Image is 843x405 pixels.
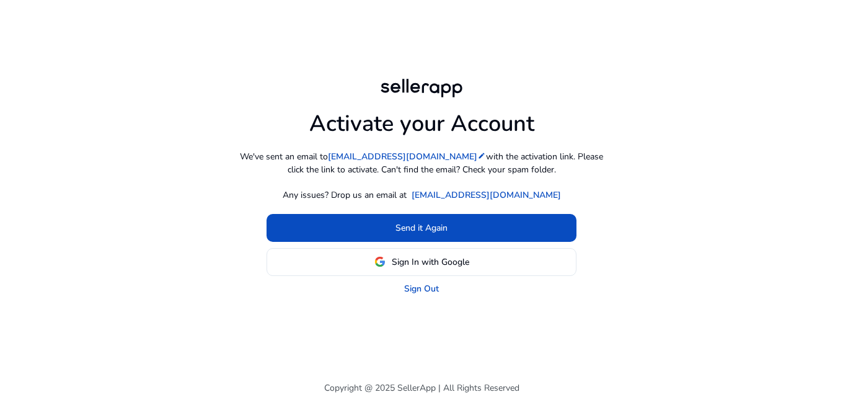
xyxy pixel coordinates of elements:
h1: Activate your Account [309,100,534,137]
mat-icon: edit [477,151,486,160]
span: Sign In with Google [392,256,469,269]
img: google-logo.svg [374,256,386,267]
a: [EMAIL_ADDRESS][DOMAIN_NAME] [328,150,486,163]
p: Any issues? Drop us an email at [283,189,407,202]
a: Sign Out [404,282,439,295]
p: We've sent an email to with the activation link. Please click the link to activate. Can't find th... [236,150,607,176]
a: [EMAIL_ADDRESS][DOMAIN_NAME] [412,189,561,202]
button: Sign In with Google [267,248,576,276]
button: Send it Again [267,214,576,242]
span: Send it Again [395,221,448,234]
